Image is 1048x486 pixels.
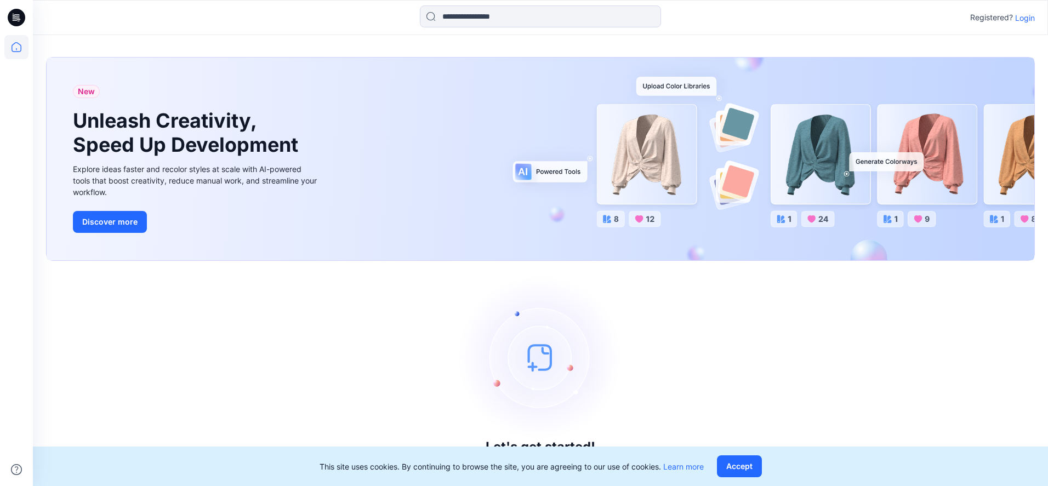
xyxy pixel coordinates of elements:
p: Login [1015,12,1035,24]
p: Registered? [970,11,1013,24]
a: Learn more [663,462,704,471]
h1: Unleash Creativity, Speed Up Development [73,109,303,156]
p: This site uses cookies. By continuing to browse the site, you are agreeing to our use of cookies. [320,461,704,472]
button: Discover more [73,211,147,233]
h3: Let's get started! [486,439,595,455]
img: empty-state-image.svg [458,275,623,439]
span: New [78,85,95,98]
button: Accept [717,455,762,477]
div: Explore ideas faster and recolor styles at scale with AI-powered tools that boost creativity, red... [73,163,320,198]
a: Discover more [73,211,320,233]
